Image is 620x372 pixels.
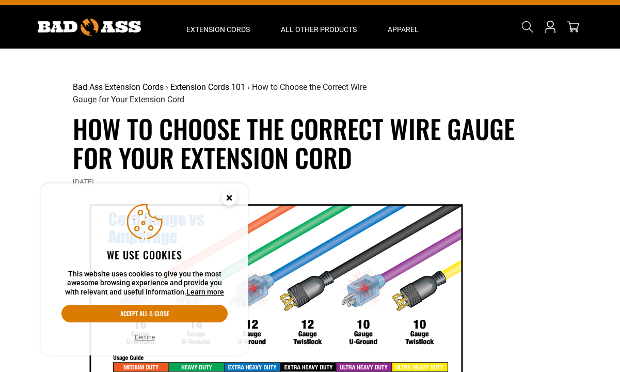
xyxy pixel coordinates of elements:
h1: How to Choose the Correct Wire Gauge for Your Extension Cord [73,114,548,172]
a: Bad Ass Extension Cords [73,82,164,92]
time: [DATE] [73,178,94,186]
a: Learn more [186,288,224,296]
a: Extension Cords 101 [170,82,245,92]
button: Accept all & close [61,305,228,322]
nav: breadcrumbs [73,81,389,106]
span: All Other Products [281,25,357,34]
span: Extension Cords [186,25,250,34]
span: › [166,82,168,92]
span: › [247,82,250,92]
h2: We use cookies [61,248,228,261]
summary: Apparel [372,5,434,49]
p: This website uses cookies to give you the most awesome browsing experience and provide you with r... [61,270,228,297]
button: Decline [132,332,158,343]
img: Bad Ass Extension Cords [38,19,141,36]
summary: All Other Products [265,5,372,49]
summary: Extension Cords [171,5,265,49]
summary: Search [519,19,536,35]
aside: Cookie Consent [41,183,248,356]
span: Apparel [388,25,419,34]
